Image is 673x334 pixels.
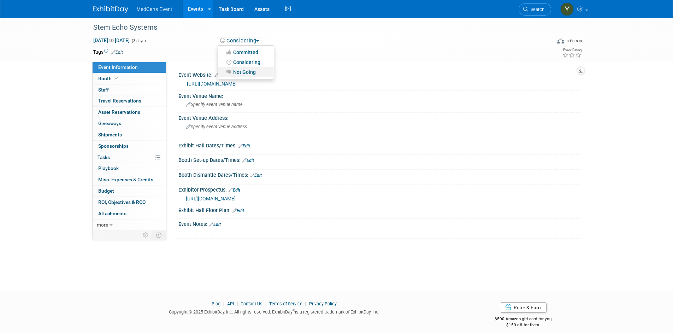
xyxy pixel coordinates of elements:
td: Tags [93,48,123,55]
span: | [235,301,240,306]
span: | [222,301,226,306]
span: Asset Reservations [98,109,140,115]
span: Booth [98,76,120,81]
a: Staff [93,84,166,95]
span: Staff [98,87,109,93]
img: ExhibitDay [93,6,128,13]
div: Event Venue Name: [178,91,580,100]
a: Edit [214,73,226,78]
a: Tasks [93,152,166,163]
td: Toggle Event Tabs [152,230,166,240]
a: Edit [111,50,123,55]
div: In-Person [565,38,582,43]
a: Booth [93,73,166,84]
span: Tasks [98,154,110,160]
a: Attachments [93,208,166,219]
a: Edit [242,158,254,163]
a: Travel Reservations [93,95,166,106]
div: $150 off for them. [466,322,580,328]
span: | [264,301,268,306]
span: more [97,222,108,228]
span: [DATE] [DATE] [93,37,130,43]
a: Refer & Earn [500,302,547,313]
a: Shipments [93,129,166,140]
div: Event Rating [562,48,582,52]
a: Terms of Service [269,301,302,306]
a: more [93,219,166,230]
div: Booth Set-up Dates/Times: [178,155,580,164]
span: Travel Reservations [98,98,141,104]
a: Search [519,3,551,16]
span: | [303,301,308,306]
span: Budget [98,188,114,194]
div: Booth Dismantle Dates/Times: [178,170,580,179]
button: Considering [218,37,262,45]
a: API [227,301,234,306]
span: Misc. Expenses & Credits [98,177,153,182]
a: Sponsorships [93,141,166,152]
td: Personalize Event Tab Strip [140,230,152,240]
div: Event Website: [178,70,580,79]
span: Search [528,7,544,12]
div: $500 Amazon gift card for you, [466,311,580,328]
span: Sponsorships [98,143,129,149]
span: Specify event venue address [186,124,247,129]
div: Event Format [509,37,582,47]
div: Stem Echo Systems [91,21,541,34]
a: Asset Reservations [93,107,166,118]
span: (3 days) [131,39,146,43]
a: Playbook [93,163,166,174]
span: Playbook [98,165,119,171]
span: MedCerts Event [137,6,172,12]
div: Exhibitor Prospectus: [178,184,580,194]
a: Edit [232,208,244,213]
span: Giveaways [98,121,121,126]
a: Misc. Expenses & Credits [93,174,166,185]
a: Not Going [218,67,274,77]
img: Format-Inperson.png [557,38,564,43]
span: Attachments [98,211,126,216]
a: Edit [229,188,240,193]
span: Event Information [98,64,138,70]
a: Budget [93,186,166,197]
a: [URL][DOMAIN_NAME] [186,196,236,201]
img: Yenexis Quintana [560,2,574,16]
a: Edit [238,143,250,148]
a: Considering [218,57,274,67]
sup: ® [293,309,295,313]
span: Specify event venue name [186,102,243,107]
a: Contact Us [241,301,262,306]
div: Exhibit Hall Dates/Times: [178,140,580,150]
a: ROI, Objectives & ROO [93,197,166,208]
div: Exhibit Hall Floor Plan: [178,205,580,214]
a: Committed [218,47,274,57]
a: Giveaways [93,118,166,129]
a: Blog [212,301,220,306]
i: Booth reservation complete [115,76,118,80]
div: Copyright © 2025 ExhibitDay, Inc. All rights reserved. ExhibitDay is a registered trademark of Ex... [93,307,456,315]
a: Edit [250,173,262,178]
a: [URL][DOMAIN_NAME] [187,81,237,87]
a: Event Information [93,62,166,73]
div: Event Notes: [178,219,580,228]
span: ROI, Objectives & ROO [98,199,146,205]
a: Edit [209,222,221,227]
div: Event Venue Address: [178,113,580,122]
span: Shipments [98,132,122,137]
a: Privacy Policy [309,301,337,306]
span: to [108,37,115,43]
